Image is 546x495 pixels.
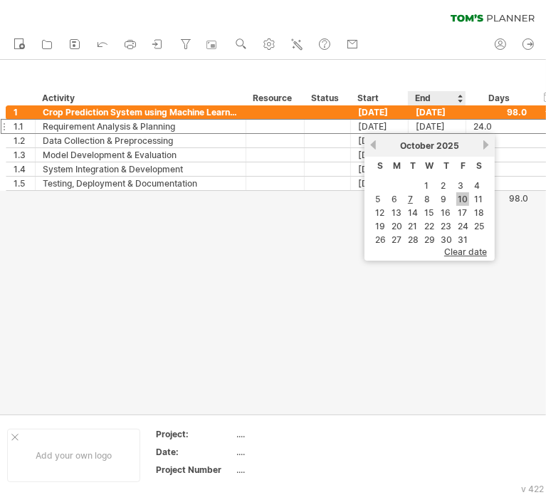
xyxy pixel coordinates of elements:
[473,120,527,133] div: 24.0
[423,179,430,192] a: 1
[423,192,431,206] a: 8
[439,219,453,233] a: 23
[390,206,403,219] a: 13
[237,464,357,476] div: ....
[351,120,409,133] div: [DATE]
[476,160,482,171] span: Saturday
[473,162,527,176] div: 23.0
[14,105,35,119] div: 1
[42,91,238,105] div: Activity
[390,192,399,206] a: 6
[311,91,342,105] div: Status
[378,160,384,171] span: Sunday
[426,160,434,171] span: Wednesday
[406,192,414,206] a: 7
[14,134,35,147] div: 1.2
[436,140,459,151] span: 2025
[43,148,238,162] div: Model Development & Evaluation
[456,192,469,206] a: 10
[423,206,435,219] a: 15
[439,233,453,246] a: 30
[374,206,386,219] a: 12
[473,179,481,192] a: 4
[409,120,466,133] div: [DATE]
[156,446,234,458] div: Date:
[253,91,296,105] div: Resource
[351,177,409,190] div: [DATE]
[351,134,409,147] div: [DATE]
[423,219,436,233] a: 22
[481,140,491,150] a: next
[237,446,357,458] div: ....
[473,192,484,206] a: 11
[423,233,436,246] a: 29
[466,91,533,105] div: Days
[390,233,403,246] a: 27
[237,428,357,440] div: ....
[473,206,485,219] a: 18
[461,160,466,171] span: Friday
[368,140,379,150] a: previous
[393,160,401,171] span: Monday
[406,233,420,246] a: 28
[351,105,409,119] div: [DATE]
[443,160,449,171] span: Thursday
[374,219,387,233] a: 19
[43,105,238,119] div: Crop Prediction System using Machine Learning
[473,177,527,190] div: 10.0
[7,429,140,482] div: Add your own logo
[14,162,35,176] div: 1.4
[14,177,35,190] div: 1.5
[14,148,35,162] div: 1.3
[43,120,238,133] div: Requirement Analysis & Planning
[456,219,470,233] a: 24
[473,148,527,162] div: 41.0
[444,246,487,257] span: clear date
[406,219,419,233] a: 21
[456,206,468,219] a: 17
[400,140,434,151] span: October
[43,177,238,190] div: Testing, Deployment & Documentation
[456,179,465,192] a: 3
[351,148,409,162] div: [DATE]
[439,179,447,192] a: 2
[156,464,234,476] div: Project Number
[14,120,35,133] div: 1.1
[439,192,448,206] a: 9
[409,105,466,119] div: [DATE]
[374,192,382,206] a: 5
[43,134,238,147] div: Data Collection & Preprocessing
[467,193,528,204] div: 98.0
[521,484,544,494] div: v 422
[415,91,458,105] div: End
[406,206,419,219] a: 14
[351,162,409,176] div: [DATE]
[390,219,404,233] a: 20
[456,233,469,246] a: 31
[439,206,452,219] a: 16
[156,428,234,440] div: Project:
[43,162,238,176] div: System Integration & Development
[473,219,485,233] a: 25
[357,91,400,105] div: Start
[411,160,416,171] span: Tuesday
[374,233,387,246] a: 26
